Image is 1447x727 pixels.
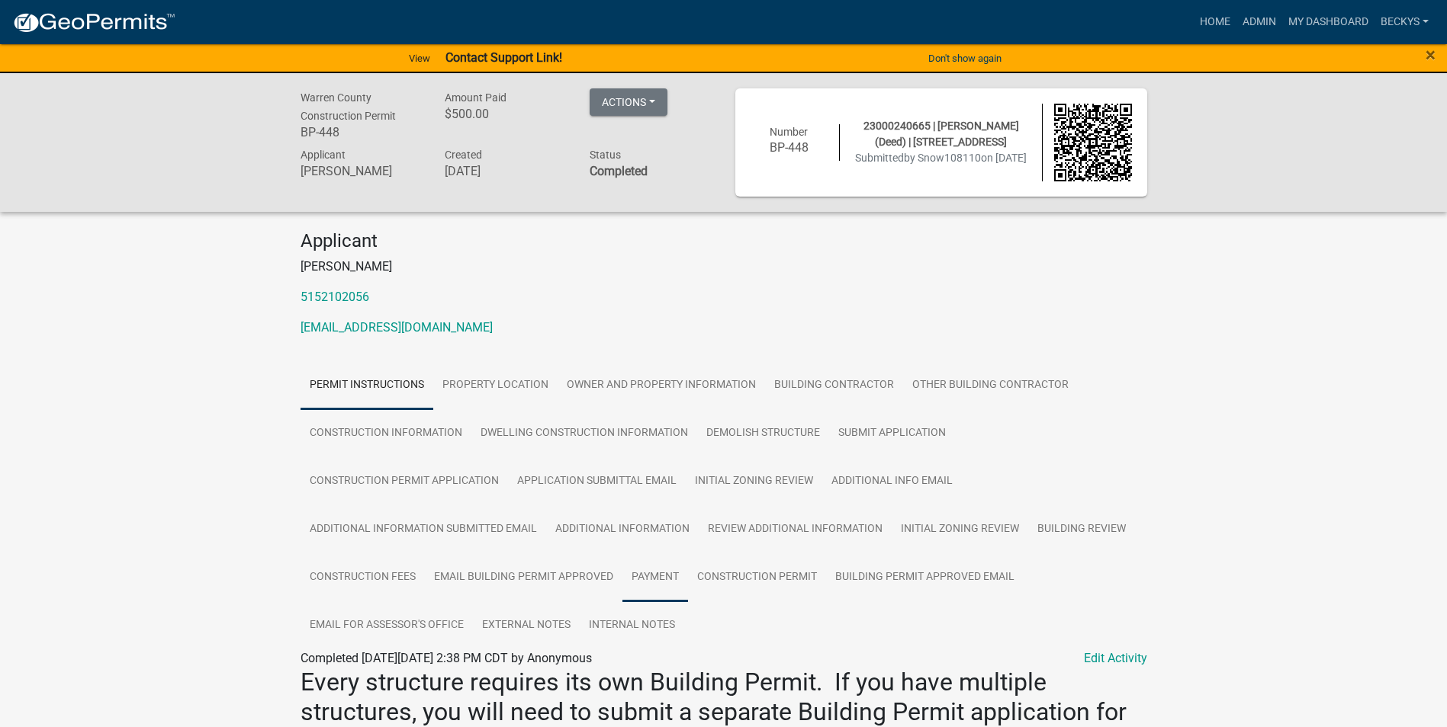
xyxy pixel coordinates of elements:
h6: BP-448 [751,140,828,155]
span: Amount Paid [445,91,506,104]
a: My Dashboard [1282,8,1375,37]
span: × [1426,44,1436,66]
h6: $500.00 [445,107,567,121]
a: Construction Fees [301,553,425,602]
a: Email Building Permit Approved [425,553,622,602]
h6: [PERSON_NAME] [301,164,423,178]
span: Warren County Construction Permit [301,91,396,122]
a: Home [1194,8,1236,37]
a: Additional Information Submitted Email [301,505,546,554]
h6: [DATE] [445,164,567,178]
a: 5152102056 [301,290,369,304]
a: Edit Activity [1084,649,1147,668]
span: 23000240665 | [PERSON_NAME] (Deed) | [STREET_ADDRESS] [863,120,1019,148]
span: Number [770,126,808,138]
a: Demolish Structure [697,409,829,458]
a: External Notes [473,601,580,650]
p: [PERSON_NAME] [301,258,1147,276]
a: Property Location [433,361,558,410]
span: Status [590,149,621,161]
a: Permit Instructions [301,361,433,410]
a: Admin [1236,8,1282,37]
a: Initial Zoning Review [686,457,822,506]
a: Other Building Contractor [903,361,1078,410]
a: Dwelling Construction Information [471,409,697,458]
strong: Completed [590,164,648,178]
span: Submitted on [DATE] [855,152,1027,164]
span: Created [445,149,482,161]
a: Payment [622,553,688,602]
a: Building Contractor [765,361,903,410]
a: Building Review [1028,505,1135,554]
button: Close [1426,46,1436,64]
a: Additional Information [546,505,699,554]
a: Email for Assessor's Office [301,601,473,650]
a: Submit Application [829,409,955,458]
a: View [403,46,436,71]
a: Owner and Property Information [558,361,765,410]
a: Application Submittal Email [508,457,686,506]
img: QR code [1054,104,1132,181]
span: Applicant [301,149,346,161]
a: Construction Information [301,409,471,458]
button: Actions [590,88,667,116]
h4: Applicant [301,230,1147,252]
a: Construction Permit [688,553,826,602]
strong: Contact Support Link! [445,50,562,65]
span: Completed [DATE][DATE] 2:38 PM CDT by Anonymous [301,651,592,665]
a: Internal Notes [580,601,684,650]
span: by Snow108110 [904,152,981,164]
a: beckys [1375,8,1435,37]
button: Don't show again [922,46,1008,71]
a: Additional Info Email [822,457,962,506]
a: Construction Permit Application [301,457,508,506]
a: [EMAIL_ADDRESS][DOMAIN_NAME] [301,320,493,335]
a: Review Additional Information [699,505,892,554]
a: Building Permit Approved Email [826,553,1024,602]
a: Initial Zoning Review [892,505,1028,554]
h6: BP-448 [301,125,423,139]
